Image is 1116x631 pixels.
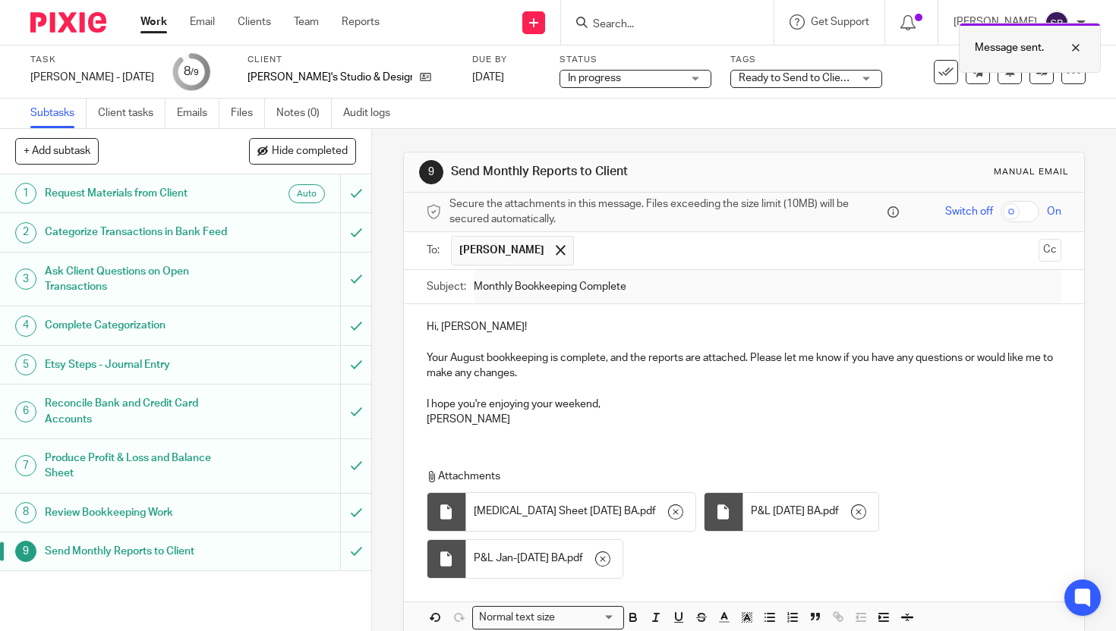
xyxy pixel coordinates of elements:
h1: Etsy Steps - Journal Entry [45,353,232,376]
span: [MEDICAL_DATA] Sheet [DATE] BA [474,504,638,519]
a: Team [294,14,319,30]
span: P&L [DATE] BA [751,504,821,519]
h1: Complete Categorization [45,314,232,337]
div: 1 [15,183,36,204]
a: Subtasks [30,99,87,128]
a: Client tasks [98,99,166,128]
div: 8 [184,63,199,80]
p: Hi, [PERSON_NAME]! [427,319,1061,334]
div: 7 [15,455,36,476]
p: Attachments [427,469,1051,484]
div: 5 [15,354,36,375]
button: Cc [1039,239,1061,262]
span: Ready to Send to Clients [739,73,856,83]
span: On [1047,204,1061,219]
h1: Review Bookkeeping Work [45,501,232,524]
a: Emails [177,99,219,128]
div: 6 [15,401,36,422]
a: Clients [238,14,271,30]
div: 2 [15,222,36,243]
img: Pixie [30,12,106,33]
div: . [466,540,623,578]
a: Notes (0) [276,99,332,128]
label: Client [247,54,453,66]
span: [DATE] [472,72,504,83]
button: Hide completed [249,138,356,164]
a: Work [140,14,167,30]
h1: Reconcile Bank and Credit Card Accounts [45,392,232,431]
div: . [466,493,695,531]
h1: Send Monthly Reports to Client [451,164,776,180]
h1: Send Monthly Reports to Client [45,540,232,563]
small: /9 [191,68,199,77]
a: Email [190,14,215,30]
label: Due by [472,54,541,66]
span: Switch off [945,204,993,219]
span: Hide completed [272,146,348,158]
div: . [743,493,878,531]
a: Reports [342,14,380,30]
label: To: [427,243,443,258]
span: pdf [823,504,839,519]
label: Task [30,54,154,66]
span: [PERSON_NAME] [459,243,544,258]
div: Beth Anderson - Aug 2025 [30,70,154,85]
h1: Categorize Transactions in Bank Feed [45,221,232,243]
p: [PERSON_NAME] [427,412,1061,427]
div: [PERSON_NAME] - [DATE] [30,70,154,85]
div: Search for option [472,606,624,629]
span: P&L Jan-[DATE] BA [474,551,565,566]
p: [PERSON_NAME]'s Studio & Design Co. [247,70,412,85]
span: In progress [568,73,621,83]
img: svg%3E [1045,11,1069,35]
h1: Produce Profit & Loss and Balance Sheet [45,447,232,485]
span: pdf [567,551,583,566]
div: 8 [15,502,36,523]
span: pdf [640,504,656,519]
span: Normal text size [476,610,559,626]
label: Subject: [427,279,466,294]
a: Files [231,99,265,128]
div: Manual email [994,166,1069,178]
h1: Request Materials from Client [45,182,232,205]
div: Auto [288,184,325,203]
div: 9 [419,160,443,184]
p: Message sent. [975,40,1044,55]
span: Secure the attachments in this message. Files exceeding the size limit (10MB) will be secured aut... [449,196,884,228]
button: + Add subtask [15,138,99,164]
div: 3 [15,268,36,290]
input: Search for option [560,610,615,626]
h1: Ask Client Questions on Open Transactions [45,260,232,299]
p: Your August bookkeeping is complete, and the reports are attached. Please let me know if you have... [427,350,1061,381]
div: 4 [15,315,36,337]
a: Audit logs [343,99,402,128]
p: I hope you're enjoying your weekend, [427,397,1061,412]
div: 9 [15,541,36,562]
